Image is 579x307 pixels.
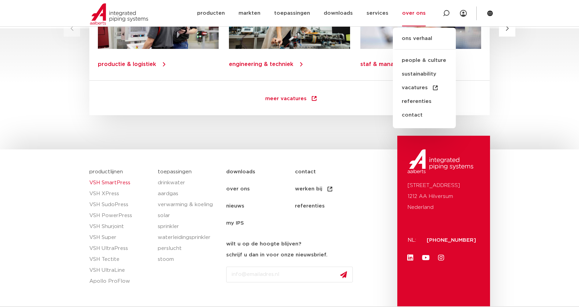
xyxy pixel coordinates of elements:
a: people & culture [393,54,456,67]
a: stoom [158,254,219,265]
a: werken bij [295,181,364,198]
a: toepassingen [158,169,192,174]
a: waterleidingsprinkler [158,232,219,243]
a: my IPS [226,215,295,232]
span: meer vacatures [265,96,307,103]
a: VSH XPress [89,188,151,199]
strong: schrijf u dan in voor onze nieuwsbrief. [226,252,327,257]
button: Next slide [499,20,515,37]
a: contact [295,163,364,181]
a: referenties [295,198,364,215]
a: sustainability [393,67,456,81]
strong: wilt u op de hoogte blijven? [226,241,301,246]
a: meer vacatures [252,89,331,108]
a: drinkwater [158,177,219,188]
a: over ons [226,181,295,198]
a: aardgas [158,188,219,199]
a: Apollo ProFlow [89,276,151,287]
nav: Menu [226,163,394,232]
p: [STREET_ADDRESS] 1212 AA Hilversum Nederland [408,180,479,213]
a: [PHONE_NUMBER] [427,238,476,243]
a: productlijnen [89,169,123,174]
a: VSH Super [89,232,151,243]
a: solar [158,210,219,221]
a: VSH PowerPress [89,210,151,221]
div: my IPS [460,6,467,21]
a: VSH Tectite [89,254,151,265]
button: Previous slide [64,20,80,37]
a: downloads [226,163,295,181]
a: VSH UltraPress [89,243,151,254]
input: info@emailadres.nl [226,267,353,282]
a: VSH SudoPress [89,199,151,210]
a: verwarming & koeling [158,199,219,210]
a: perslucht [158,243,219,254]
a: contact [393,108,456,122]
a: referenties [393,95,456,108]
a: sprinkler [158,221,219,232]
a: vacatures [393,81,456,95]
a: VSH SmartPress [89,177,151,188]
p: NL: [408,235,419,246]
a: nieuws [226,198,295,215]
a: VSH UltraLine [89,265,151,276]
a: productie & logistiek [98,62,156,67]
a: ons verhaal [393,35,456,50]
img: send.svg [340,271,347,278]
a: staf & management [360,62,415,67]
a: VSH Shurjoint [89,221,151,232]
a: engineering & techniek [229,62,293,67]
